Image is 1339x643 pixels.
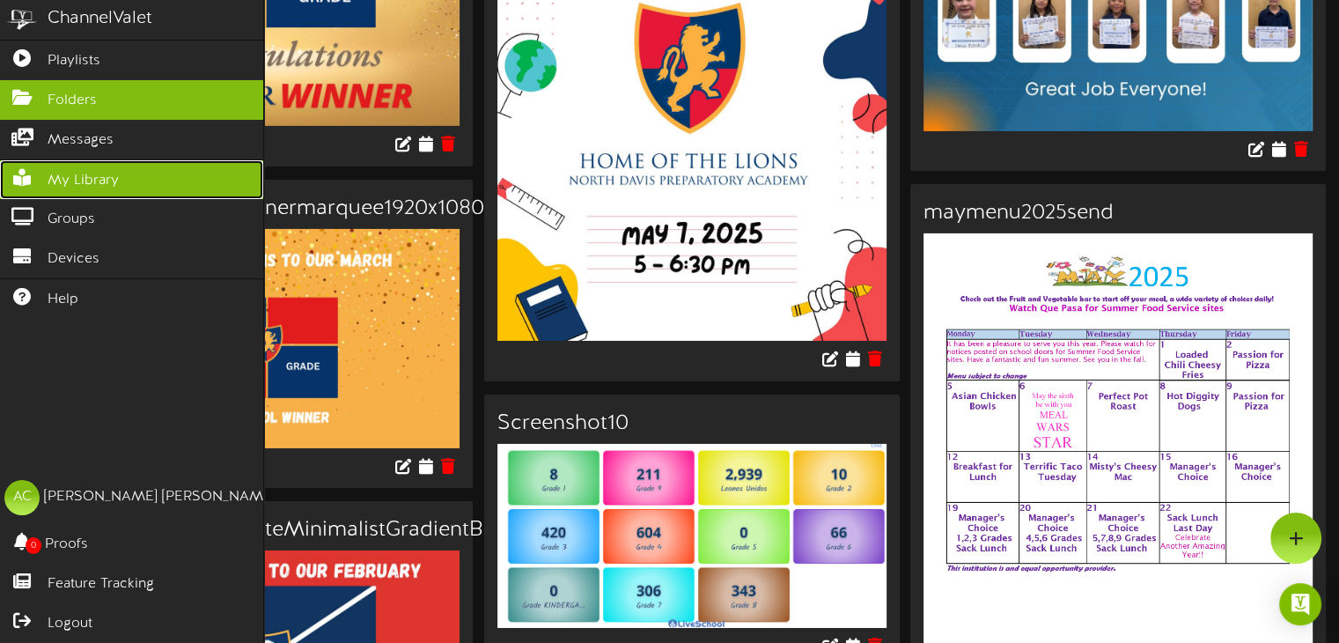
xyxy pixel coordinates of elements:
span: My Library [48,171,119,191]
span: Groups [48,210,95,230]
div: Open Intercom Messenger [1279,583,1321,625]
img: 8fd5eb45-9e9f-4ee6-8de5-0ad0e77803d1.jpg [70,229,460,448]
span: Logout [48,614,92,634]
div: [PERSON_NAME] [PERSON_NAME] [44,487,276,507]
div: AC [4,480,40,515]
h3: Copyof6thgradewinnermarquee1920x1080px [70,197,460,220]
span: Proofs [45,535,88,555]
span: Devices [48,249,99,270]
span: Help [48,290,78,310]
span: Messages [48,130,114,151]
h3: CopyofBlueandWhiteMinimalistGradientBackgroundFlyer1 [70,519,460,542]
span: Feature Tracking [48,574,154,595]
h3: Screenshot10 [497,412,887,435]
span: Playlists [48,51,100,71]
span: Folders [48,91,97,111]
h3: maymenu2025send [923,202,1313,225]
span: 0 [26,537,41,554]
img: 95fa6a84-6f0c-4d7a-8fe5-250175fe53a8.png [497,444,887,628]
div: ChannelValet [48,6,152,32]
